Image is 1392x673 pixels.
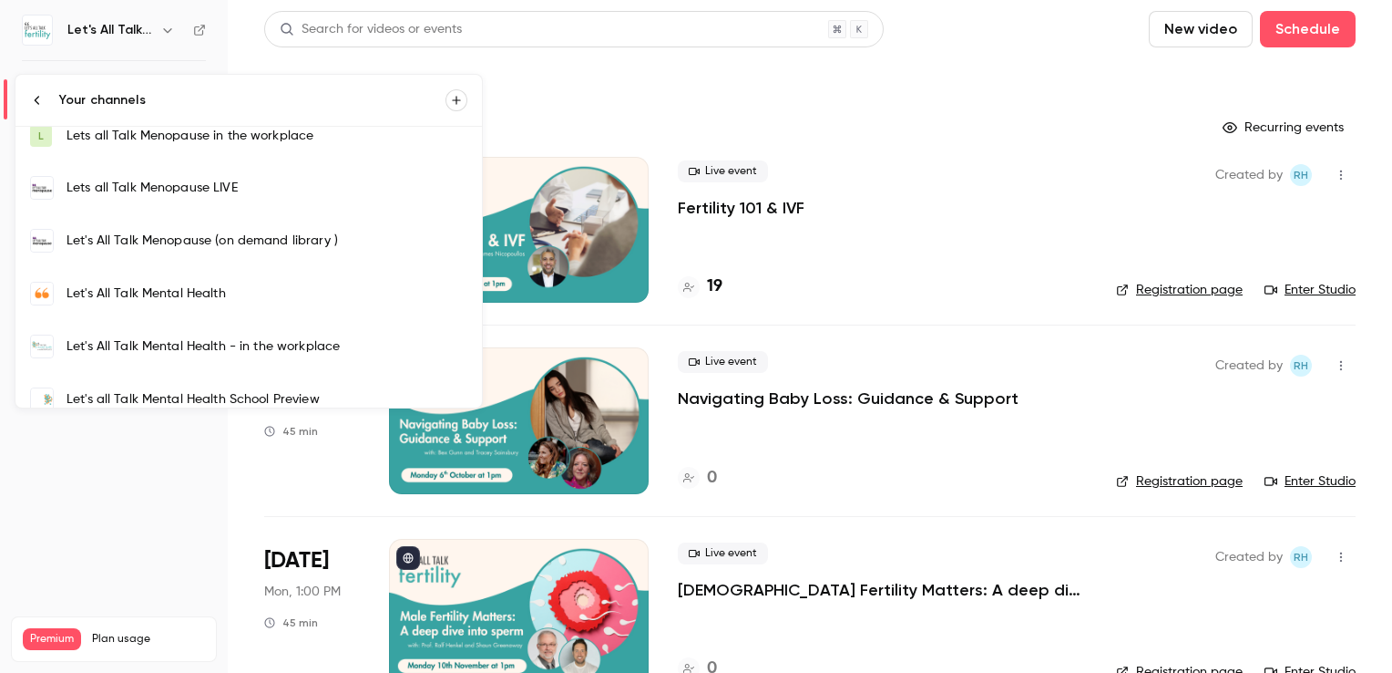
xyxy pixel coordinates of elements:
[67,179,467,197] div: Lets all Talk Menopause LIVE
[59,91,445,109] div: Your channels
[31,177,53,199] img: Lets all Talk Menopause LIVE
[67,390,467,409] div: Let's all Talk Mental Health School Preview
[31,388,53,410] img: Let's all Talk Mental Health School Preview
[31,283,53,305] img: Let's All Talk Mental Health
[38,128,44,144] span: L
[67,232,467,250] div: Let's All Talk Menopause (on demand library )
[31,230,53,252] img: Let's All Talk Menopause (on demand library )
[67,337,467,356] div: Let's All Talk Mental Health - in the workplace
[67,285,467,303] div: Let's All Talk Mental Health
[31,336,53,357] img: Let's All Talk Mental Health - in the workplace
[67,127,467,145] div: Lets all Talk Menopause in the workplace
